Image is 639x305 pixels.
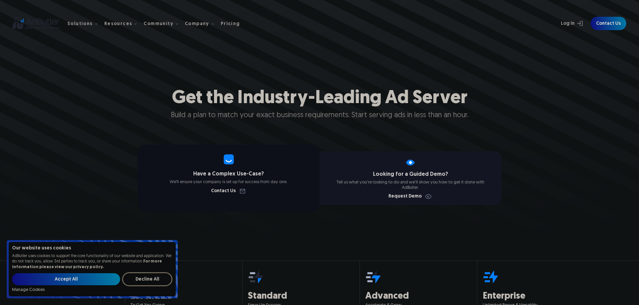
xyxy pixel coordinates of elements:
[320,172,501,177] h4: Looking for a Guided Demo?
[12,253,172,270] p: AdButler uses cookies to support the core functionality of our website and application. We do not...
[185,22,209,26] div: Company
[483,292,589,301] h3: Enterprise
[591,17,626,30] a: Contact Us
[130,292,237,301] h3: Essentials
[221,20,246,26] a: Pricing
[248,292,354,301] h3: Standard
[67,13,103,34] div: Solutions
[138,179,320,185] p: We’ll ensure your company is set up for success from day one.
[221,22,240,26] div: Pricing
[320,180,501,190] p: Tell us what you're looking to do and we'll show you how to get it done with AdButler.
[185,13,219,34] div: Company
[365,292,472,301] h3: Advanced
[12,273,120,285] input: Accept All
[211,189,247,194] a: Contact Us
[12,272,172,292] form: Email Form
[104,13,143,34] div: Resources
[138,171,320,177] h4: Have a Complex Use-Case?
[12,288,45,292] a: Manage Cookies
[388,194,432,199] a: Request Demo
[144,13,183,34] div: Community
[543,17,587,30] a: Log In
[104,22,132,26] div: Resources
[12,246,172,251] h4: Our website uses cookies
[144,22,173,26] div: Community
[67,22,93,26] div: Solutions
[122,272,172,286] input: Decline All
